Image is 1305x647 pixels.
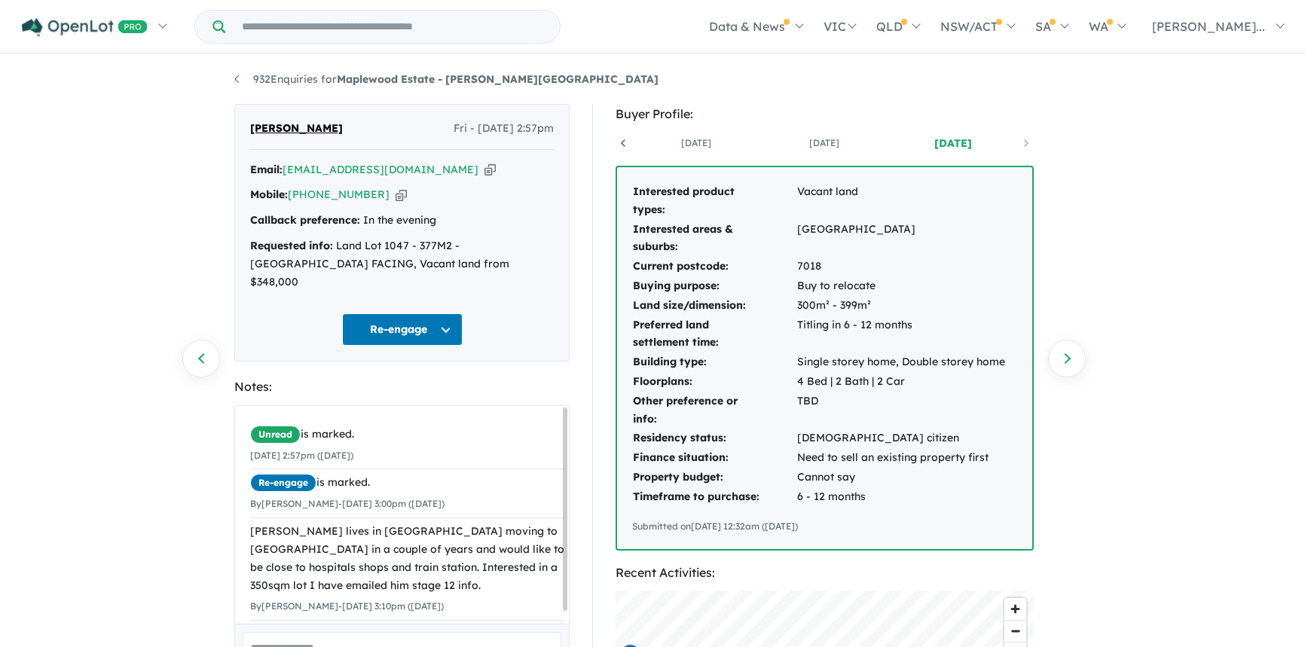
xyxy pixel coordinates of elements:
td: 4 Bed | 2 Bath | 2 Car [796,372,1006,392]
button: Copy [484,162,496,178]
td: Timeframe to purchase: [632,487,796,507]
button: Copy [396,187,407,203]
td: Finance situation: [632,448,796,468]
td: Other preference or info: [632,392,796,429]
nav: breadcrumb [234,71,1071,89]
small: [DATE] 2:57pm ([DATE]) [250,450,353,461]
td: Buying purpose: [632,276,796,296]
td: 6 - 12 months [796,487,1006,507]
td: Buy to relocate [796,276,1006,296]
td: Single storey home, Double storey home [796,352,1006,372]
div: Submitted on [DATE] 12:32am ([DATE]) [632,519,1017,534]
strong: Requested info: [250,239,333,252]
span: Zoom out [1004,621,1026,642]
td: Current postcode: [632,257,796,276]
td: Titling in 6 - 12 months [796,316,1006,353]
td: Interested areas & suburbs: [632,220,796,258]
td: Floorplans: [632,372,796,392]
a: [EMAIL_ADDRESS][DOMAIN_NAME] [283,163,478,176]
small: By [PERSON_NAME] - [DATE] 3:00pm ([DATE]) [250,498,445,509]
td: Property budget: [632,468,796,487]
td: 7018 [796,257,1006,276]
div: is marked. [250,426,564,444]
button: Zoom out [1004,620,1026,642]
a: 932Enquiries forMaplewood Estate - [PERSON_NAME][GEOGRAPHIC_DATA] [234,72,659,86]
div: is marked. [250,474,564,492]
td: [GEOGRAPHIC_DATA] [796,220,1006,258]
td: Vacant land [796,182,1006,220]
div: Land Lot 1047 - 377M2 - [GEOGRAPHIC_DATA] FACING, Vacant land from $348,000 [250,237,554,291]
strong: Maplewood Estate - [PERSON_NAME][GEOGRAPHIC_DATA] [337,72,659,86]
button: Re-engage [342,313,463,346]
span: Unread [250,426,301,444]
td: Interested product types: [632,182,796,220]
div: In the evening [250,212,554,230]
span: Fri - [DATE] 2:57pm [454,120,554,138]
td: Land size/dimension: [632,296,796,316]
strong: Email: [250,163,283,176]
span: Re-engage [250,474,316,492]
td: 300m² - 399m² [796,296,1006,316]
button: Zoom in [1004,598,1026,620]
div: Notes: [234,377,570,397]
td: Cannot say [796,468,1006,487]
strong: Callback preference: [250,213,360,227]
td: TBD [796,392,1006,429]
div: Buyer Profile: [616,104,1034,124]
a: [DATE] [889,136,1017,151]
input: Try estate name, suburb, builder or developer [228,11,557,43]
div: [PERSON_NAME] lives in [GEOGRAPHIC_DATA] moving to [GEOGRAPHIC_DATA] in a couple of years and wou... [250,523,564,594]
img: Openlot PRO Logo White [22,18,148,37]
small: By [PERSON_NAME] - [DATE] 3:10pm ([DATE]) [250,600,444,612]
span: [PERSON_NAME]... [1152,19,1265,34]
span: [PERSON_NAME] [250,120,343,138]
a: [DATE] [760,136,888,151]
td: Need to sell an existing property first [796,448,1006,468]
a: [PHONE_NUMBER] [288,188,390,201]
a: [DATE] [632,136,760,151]
td: Building type: [632,352,796,372]
td: Preferred land settlement time: [632,316,796,353]
strong: Mobile: [250,188,288,201]
td: Residency status: [632,429,796,448]
td: [DEMOGRAPHIC_DATA] citizen [796,429,1006,448]
div: Recent Activities: [616,563,1034,583]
